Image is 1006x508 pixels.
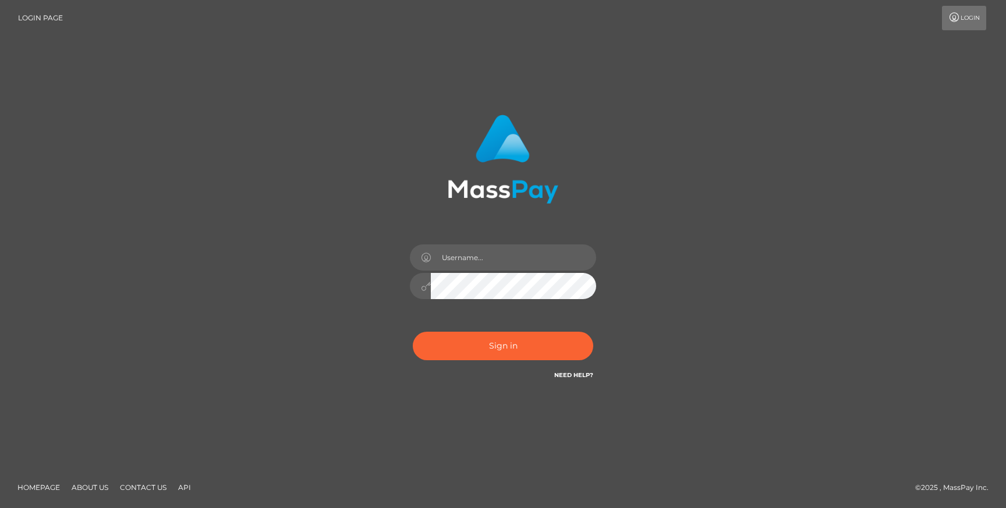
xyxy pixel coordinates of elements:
a: Need Help? [554,371,593,379]
a: API [173,478,196,496]
img: MassPay Login [448,115,558,204]
a: About Us [67,478,113,496]
a: Login [942,6,986,30]
a: Login Page [18,6,63,30]
input: Username... [431,244,596,271]
a: Contact Us [115,478,171,496]
div: © 2025 , MassPay Inc. [915,481,997,494]
button: Sign in [413,332,593,360]
a: Homepage [13,478,65,496]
